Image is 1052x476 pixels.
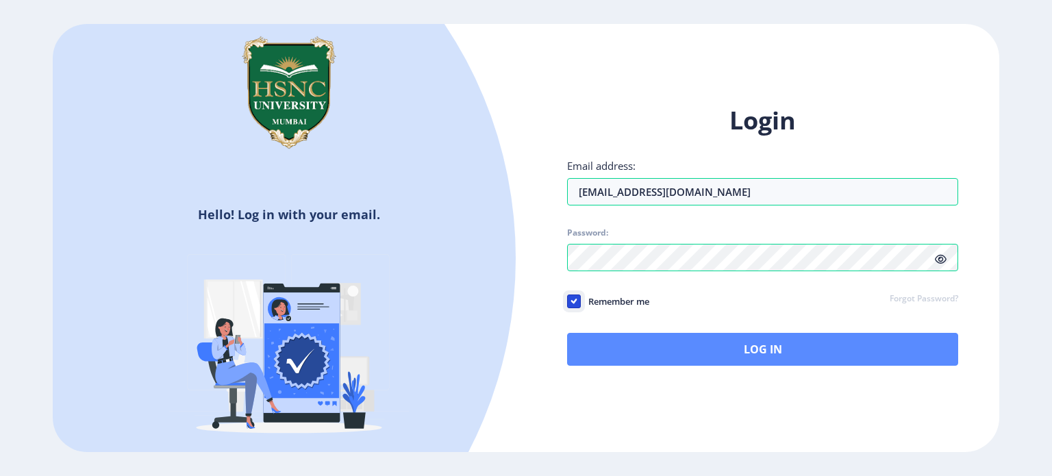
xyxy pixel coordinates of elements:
button: Log In [567,333,958,366]
input: Email address [567,178,958,205]
img: Verified-rafiki.svg [169,228,409,468]
label: Password: [567,227,608,238]
a: Forgot Password? [890,293,958,305]
span: Remember me [581,293,649,310]
label: Email address: [567,159,636,173]
h1: Login [567,104,958,137]
img: hsnc.png [221,24,358,161]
